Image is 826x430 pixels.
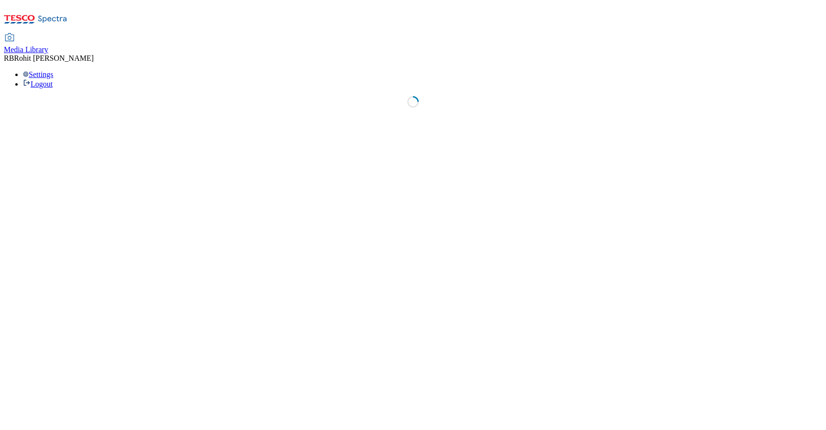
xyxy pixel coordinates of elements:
[23,70,54,78] a: Settings
[14,54,94,62] span: Rohit [PERSON_NAME]
[4,54,14,62] span: RB
[4,45,48,54] span: Media Library
[23,80,53,88] a: Logout
[4,34,48,54] a: Media Library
